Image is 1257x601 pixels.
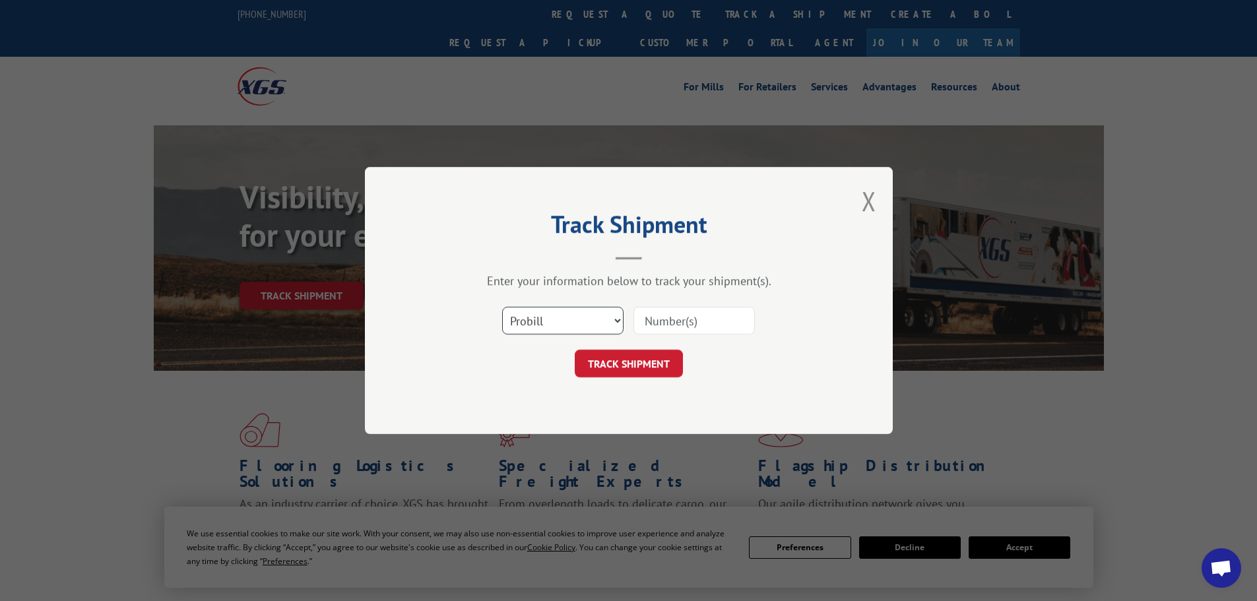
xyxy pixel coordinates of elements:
[431,215,827,240] h2: Track Shipment
[862,183,876,218] button: Close modal
[633,307,755,334] input: Number(s)
[575,350,683,377] button: TRACK SHIPMENT
[431,273,827,288] div: Enter your information below to track your shipment(s).
[1202,548,1241,588] div: Open chat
